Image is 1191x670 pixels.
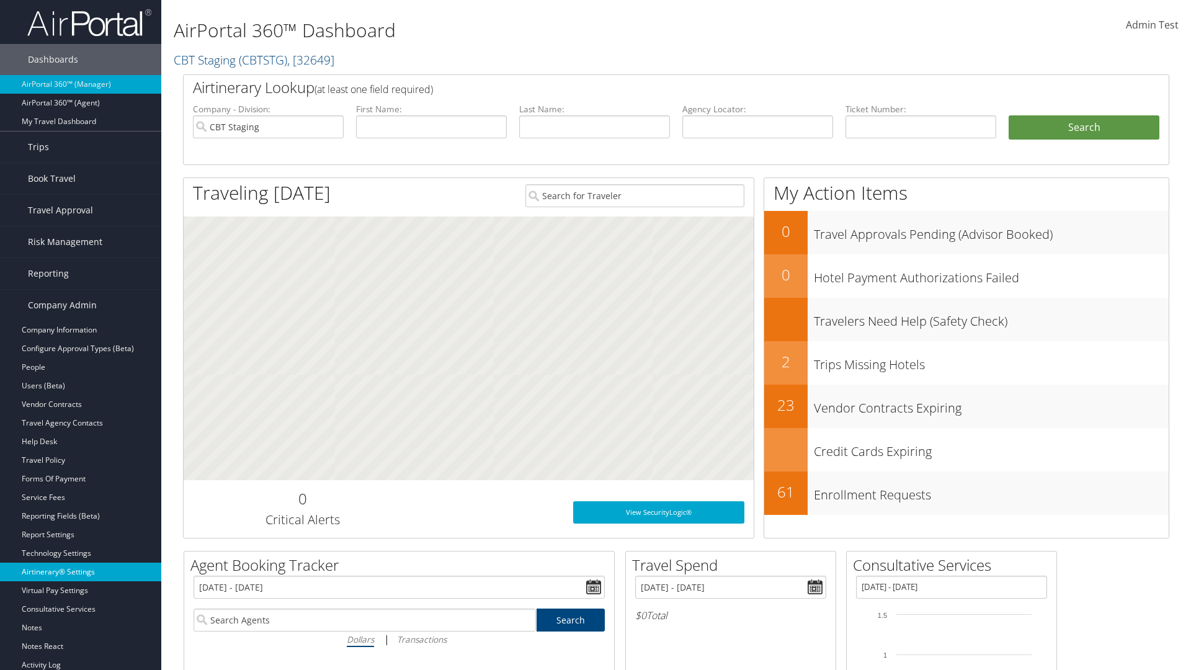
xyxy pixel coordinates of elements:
[883,651,887,659] tspan: 1
[635,609,646,622] span: $0
[814,393,1169,417] h3: Vendor Contracts Expiring
[1126,18,1179,32] span: Admin Test
[764,428,1169,471] a: Credit Cards Expiring
[193,103,344,115] label: Company - Division:
[764,351,808,372] h2: 2
[28,195,93,226] span: Travel Approval
[764,298,1169,341] a: Travelers Need Help (Safety Check)
[764,471,1169,515] a: 61Enrollment Requests
[1009,115,1159,140] button: Search
[537,609,605,632] a: Search
[193,488,412,509] h2: 0
[764,385,1169,428] a: 23Vendor Contracts Expiring
[194,609,536,632] input: Search Agents
[878,612,887,619] tspan: 1.5
[814,263,1169,287] h3: Hotel Payment Authorizations Failed
[814,437,1169,460] h3: Credit Cards Expiring
[635,609,826,622] h6: Total
[190,555,614,576] h2: Agent Booking Tracker
[27,8,151,37] img: airportal-logo.png
[28,226,102,257] span: Risk Management
[764,264,808,285] h2: 0
[525,184,744,207] input: Search for Traveler
[764,180,1169,206] h1: My Action Items
[28,163,76,194] span: Book Travel
[764,221,808,242] h2: 0
[632,555,836,576] h2: Travel Spend
[1126,6,1179,45] a: Admin Test
[193,180,331,206] h1: Traveling [DATE]
[28,44,78,75] span: Dashboards
[845,103,996,115] label: Ticket Number:
[28,132,49,163] span: Trips
[682,103,833,115] label: Agency Locator:
[573,501,744,524] a: View SecurityLogic®
[347,633,374,645] i: Dollars
[28,258,69,289] span: Reporting
[174,17,844,43] h1: AirPortal 360™ Dashboard
[239,51,287,68] span: ( CBTSTG )
[764,395,808,416] h2: 23
[397,633,447,645] i: Transactions
[356,103,507,115] label: First Name:
[519,103,670,115] label: Last Name:
[193,77,1077,98] h2: Airtinerary Lookup
[287,51,334,68] span: , [ 32649 ]
[764,481,808,502] h2: 61
[814,306,1169,330] h3: Travelers Need Help (Safety Check)
[764,341,1169,385] a: 2Trips Missing Hotels
[764,211,1169,254] a: 0Travel Approvals Pending (Advisor Booked)
[174,51,334,68] a: CBT Staging
[814,480,1169,504] h3: Enrollment Requests
[314,83,433,96] span: (at least one field required)
[193,511,412,529] h3: Critical Alerts
[853,555,1056,576] h2: Consultative Services
[814,350,1169,373] h3: Trips Missing Hotels
[28,290,97,321] span: Company Admin
[814,220,1169,243] h3: Travel Approvals Pending (Advisor Booked)
[764,254,1169,298] a: 0Hotel Payment Authorizations Failed
[194,632,605,647] div: |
